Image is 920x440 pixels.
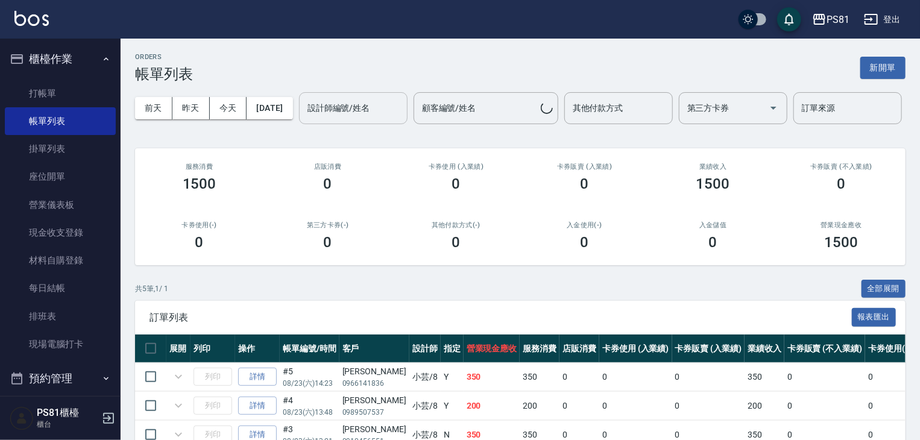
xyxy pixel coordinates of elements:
button: 預約管理 [5,363,116,394]
th: 服務消費 [520,335,559,363]
p: 共 5 筆, 1 / 1 [135,283,168,294]
p: 0989507537 [342,407,406,418]
h2: 業績收入 [663,163,763,171]
td: 350 [464,363,520,391]
td: 200 [520,392,559,420]
td: 0 [599,363,672,391]
button: 昨天 [172,97,210,119]
td: 0 [672,363,745,391]
a: 掛單列表 [5,135,116,163]
a: 材料自購登錄 [5,247,116,274]
td: 0 [865,363,915,391]
td: #5 [280,363,339,391]
a: 現金收支登錄 [5,219,116,247]
h3: 0 [452,175,461,192]
a: 詳情 [238,368,277,386]
img: Logo [14,11,49,26]
h2: 入金儲值 [663,221,763,229]
h2: 卡券販賣 (不入業績) [792,163,891,171]
span: 訂單列表 [150,312,852,324]
h2: 卡券使用 (入業績) [406,163,506,171]
th: 營業現金應收 [464,335,520,363]
button: 前天 [135,97,172,119]
th: 卡券使用(-) [865,335,915,363]
h3: 帳單列表 [135,66,193,83]
a: 每日結帳 [5,274,116,302]
a: 現場電腦打卡 [5,330,116,358]
button: [DATE] [247,97,292,119]
td: 0 [672,392,745,420]
button: 報表匯出 [852,308,896,327]
h5: PS81櫃檯 [37,407,98,419]
th: 卡券販賣 (不入業績) [784,335,865,363]
h2: 入金使用(-) [535,221,634,229]
h3: 0 [581,234,589,251]
th: 客戶 [339,335,409,363]
p: 0966141836 [342,378,406,389]
td: 350 [520,363,559,391]
button: PS81 [807,7,854,32]
th: 業績收入 [745,335,784,363]
a: 營業儀表板 [5,191,116,219]
button: Open [764,98,783,118]
a: 打帳單 [5,80,116,107]
th: 卡券使用 (入業績) [599,335,672,363]
td: 200 [464,392,520,420]
h3: 1500 [183,175,216,192]
button: 今天 [210,97,247,119]
p: 08/23 (六) 14:23 [283,378,336,389]
div: PS81 [827,12,849,27]
td: 0 [784,363,865,391]
th: 店販消費 [559,335,599,363]
th: 設計師 [409,335,441,363]
h3: 0 [324,234,332,251]
h2: 卡券使用(-) [150,221,249,229]
td: 0 [865,392,915,420]
h3: 服務消費 [150,163,249,171]
td: Y [441,392,464,420]
button: 全部展開 [862,280,906,298]
th: 展開 [166,335,191,363]
button: 登出 [859,8,906,31]
button: 新開單 [860,57,906,79]
img: Person [10,406,34,430]
button: 櫃檯作業 [5,43,116,75]
td: 0 [559,363,599,391]
h3: 0 [709,234,717,251]
h2: 其他付款方式(-) [406,221,506,229]
h3: 1500 [696,175,730,192]
td: 小芸 /8 [409,363,441,391]
td: 0 [599,392,672,420]
th: 帳單編號/時間 [280,335,339,363]
h3: 0 [195,234,204,251]
h2: 店販消費 [278,163,377,171]
td: 小芸 /8 [409,392,441,420]
h2: 第三方卡券(-) [278,221,377,229]
div: [PERSON_NAME] [342,365,406,378]
th: 卡券販賣 (入業績) [672,335,745,363]
div: [PERSON_NAME] [342,423,406,436]
h3: 1500 [825,234,859,251]
td: Y [441,363,464,391]
a: 詳情 [238,397,277,415]
td: #4 [280,392,339,420]
h2: ORDERS [135,53,193,61]
a: 帳單列表 [5,107,116,135]
a: 報表匯出 [852,311,896,322]
div: [PERSON_NAME] [342,394,406,407]
h2: 營業現金應收 [792,221,891,229]
button: save [777,7,801,31]
th: 操作 [235,335,280,363]
a: 排班表 [5,303,116,330]
a: 座位開單 [5,163,116,190]
th: 指定 [441,335,464,363]
h3: 0 [452,234,461,251]
th: 列印 [191,335,235,363]
h2: 卡券販賣 (入業績) [535,163,634,171]
td: 0 [784,392,865,420]
td: 0 [559,392,599,420]
h3: 0 [581,175,589,192]
button: 報表及分析 [5,394,116,426]
td: 200 [745,392,784,420]
h3: 0 [837,175,846,192]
